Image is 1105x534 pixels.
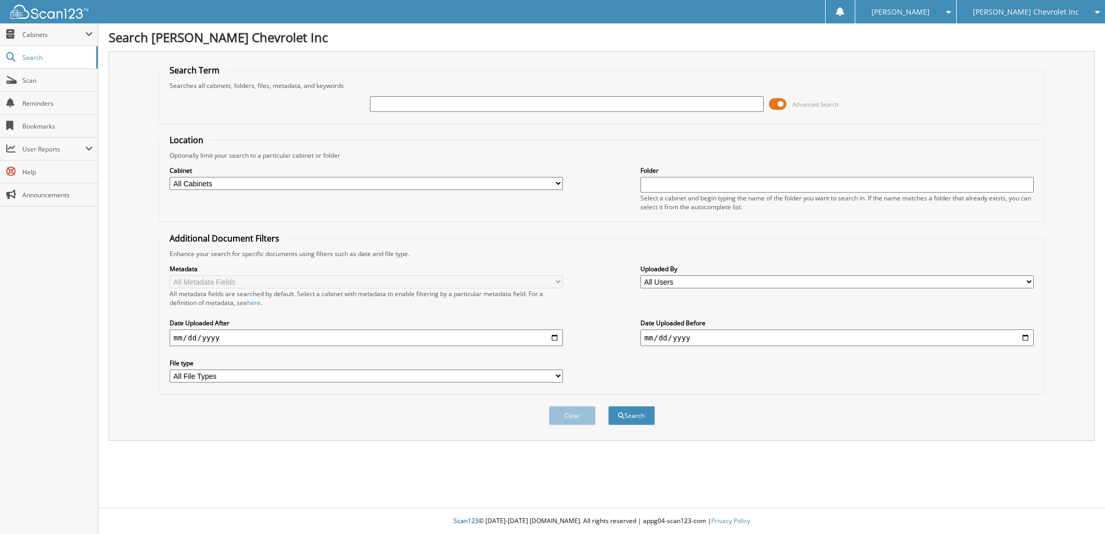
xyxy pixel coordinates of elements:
[164,151,1039,160] div: Optionally limit your search to a particular cabinet or folder
[10,5,88,19] img: scan123-logo-white.svg
[164,81,1039,90] div: Searches all cabinets, folders, files, metadata, and keywords
[22,145,85,154] span: User Reports
[164,249,1039,258] div: Enhance your search for specific documents using filters such as date and file type.
[170,329,563,346] input: start
[973,9,1079,15] span: [PERSON_NAME] Chevrolet Inc
[640,319,1034,327] label: Date Uploaded Before
[454,516,479,525] span: Scan123
[109,29,1095,46] h1: Search [PERSON_NAME] Chevrolet Inc
[22,76,93,85] span: Scan
[22,30,85,39] span: Cabinets
[170,359,563,367] label: File type
[22,122,93,131] span: Bookmarks
[792,100,839,108] span: Advanced Search
[871,9,930,15] span: [PERSON_NAME]
[22,190,93,199] span: Announcements
[170,166,563,175] label: Cabinet
[164,65,225,76] legend: Search Term
[170,289,563,307] div: All metadata fields are searched by default. Select a cabinet with metadata to enable filtering b...
[549,406,596,425] button: Clear
[98,508,1105,534] div: © [DATE]-[DATE] [DOMAIN_NAME]. All rights reserved | appg04-scan123-com |
[640,264,1034,273] label: Uploaded By
[22,168,93,176] span: Help
[640,194,1034,211] div: Select a cabinet and begin typing the name of the folder you want to search in. If the name match...
[22,99,93,108] span: Reminders
[640,329,1034,346] input: end
[22,53,91,62] span: Search
[711,516,750,525] a: Privacy Policy
[608,406,655,425] button: Search
[247,298,261,307] a: here
[170,264,563,273] label: Metadata
[164,233,285,244] legend: Additional Document Filters
[164,134,209,146] legend: Location
[640,166,1034,175] label: Folder
[170,319,563,327] label: Date Uploaded After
